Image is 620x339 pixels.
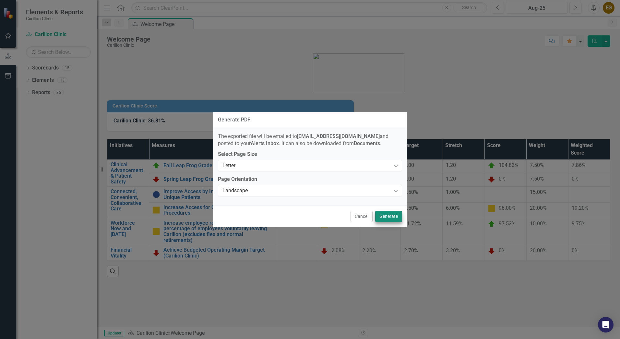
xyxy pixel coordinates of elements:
[375,211,402,222] button: Generate
[222,162,391,169] div: Letter
[598,317,614,333] div: Open Intercom Messenger
[218,176,402,183] label: Page Orientation
[218,117,250,123] div: Generate PDF
[222,187,391,195] div: Landscape
[218,151,402,158] label: Select Page Size
[251,140,279,146] strong: Alerts Inbox
[354,140,380,146] strong: Documents
[351,211,373,222] button: Cancel
[218,133,388,147] span: The exported file will be emailed to and posted to your . It can also be downloaded from .
[297,133,380,139] strong: [EMAIL_ADDRESS][DOMAIN_NAME]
